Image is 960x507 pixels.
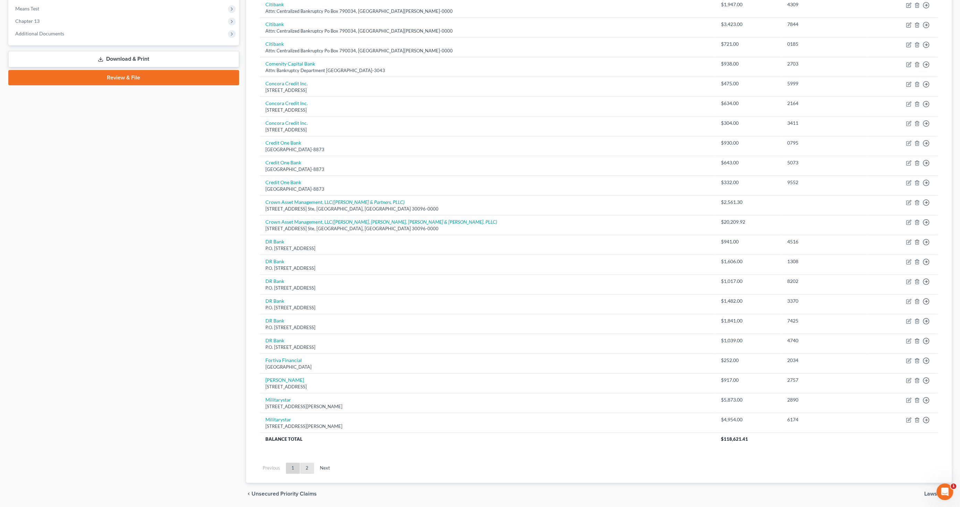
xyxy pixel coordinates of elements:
[721,436,748,442] span: $118,621.41
[265,160,301,165] a: Credit One Bank
[721,100,776,107] div: $634.00
[265,1,284,7] a: Citibank
[265,357,302,363] a: Fortiva Financial
[265,120,308,126] a: Concora Credit Inc.
[787,396,862,403] div: 2890
[787,377,862,384] div: 2757
[265,107,710,113] div: [STREET_ADDRESS]
[8,51,239,67] a: Download & Print
[265,397,291,403] a: Militarystar
[265,28,710,34] div: Attn: Centralized Bankruptcy Po Box 790034, [GEOGRAPHIC_DATA][PERSON_NAME]-0000
[787,100,862,107] div: 2164
[721,416,776,423] div: $4,954.00
[265,127,710,133] div: [STREET_ADDRESS]
[721,357,776,364] div: $252.00
[265,265,710,272] div: P.O. [STREET_ADDRESS]
[252,491,317,497] span: Unsecured Priority Claims
[951,483,956,489] span: 1
[787,179,862,186] div: 9552
[265,324,710,331] div: P.O. [STREET_ADDRESS]
[721,298,776,304] div: $1,482.00
[265,41,284,47] a: Citibank
[721,317,776,324] div: $1,841.00
[924,491,952,497] button: Lawsuits chevron_right
[332,199,405,205] i: ([PERSON_NAME] & Partners, PLLC)
[265,384,710,390] div: [STREET_ADDRESS]
[265,80,308,86] a: Concora Credit Inc.
[265,278,284,284] a: DR Bank
[265,423,710,430] div: [STREET_ADDRESS][PERSON_NAME]
[721,396,776,403] div: $5,873.00
[15,18,40,24] span: Chapter 13
[721,159,776,166] div: $643.00
[246,491,317,497] button: chevron_left Unsecured Priority Claims
[787,238,862,245] div: 4516
[265,318,284,324] a: DR Bank
[787,258,862,265] div: 1308
[787,357,862,364] div: 2034
[787,80,862,87] div: 5999
[260,432,715,445] th: Balance Total
[721,337,776,344] div: $1,039.00
[300,463,314,474] a: 2
[265,337,284,343] a: DR Bank
[265,21,284,27] a: Citibank
[265,87,710,94] div: [STREET_ADDRESS]
[721,41,776,48] div: $721.00
[15,31,64,36] span: Additional Documents
[787,21,862,28] div: 7844
[265,166,710,173] div: [GEOGRAPHIC_DATA]-8873
[721,139,776,146] div: $930.00
[265,344,710,351] div: P.O. [STREET_ADDRESS]
[8,70,239,85] a: Review & File
[787,41,862,48] div: 0185
[787,337,862,344] div: 4740
[265,179,301,185] a: Credit One Bank
[265,61,315,67] a: Comenity Capital Bank
[721,80,776,87] div: $475.00
[265,239,284,244] a: DR Bank
[787,1,862,8] div: 4309
[787,159,862,166] div: 5073
[265,140,301,146] a: Credit One Bank
[787,139,862,146] div: 0795
[924,491,946,497] span: Lawsuits
[265,219,497,225] a: Crown Asset Management, LLC([PERSON_NAME], [PERSON_NAME], [PERSON_NAME] & [PERSON_NAME], PLLC)
[265,8,710,15] div: Attn: Centralized Bankruptcy Po Box 790034, [GEOGRAPHIC_DATA][PERSON_NAME]-0000
[265,285,710,291] div: P.O. [STREET_ADDRESS]
[721,1,776,8] div: $1,947.00
[721,179,776,186] div: $332.00
[787,416,862,423] div: 6174
[265,364,710,370] div: [GEOGRAPHIC_DATA]
[265,199,405,205] a: Crown Asset Management, LLC([PERSON_NAME] & Partners, PLLC)
[787,317,862,324] div: 7425
[265,403,710,410] div: [STREET_ADDRESS][PERSON_NAME]
[721,278,776,285] div: $1,017.00
[314,463,335,474] a: Next
[787,298,862,304] div: 3370
[15,6,39,11] span: Means Test
[286,463,300,474] a: 1
[265,146,710,153] div: [GEOGRAPHIC_DATA]-8873
[721,258,776,265] div: $1,606.00
[265,186,710,192] div: [GEOGRAPHIC_DATA]-8873
[265,67,710,74] div: Attn: Bankruptcy Department [GEOGRAPHIC_DATA]-3043
[721,238,776,245] div: $941.00
[265,100,308,106] a: Concora Credit Inc.
[265,377,304,383] a: [PERSON_NAME]
[265,48,710,54] div: Attn: Centralized Bankruptcy Po Box 790034, [GEOGRAPHIC_DATA][PERSON_NAME]-0000
[265,206,710,212] div: [STREET_ADDRESS] Ste, [GEOGRAPHIC_DATA], [GEOGRAPHIC_DATA] 30096-0000
[265,225,710,232] div: [STREET_ADDRESS] Ste, [GEOGRAPHIC_DATA], [GEOGRAPHIC_DATA] 30096-0000
[721,199,776,206] div: $2,561.30
[265,298,284,304] a: DR Bank
[787,60,862,67] div: 2703
[787,120,862,127] div: 3411
[936,483,953,500] iframe: Intercom live chat
[721,60,776,67] div: $938.00
[246,491,252,497] i: chevron_left
[332,219,497,225] i: ([PERSON_NAME], [PERSON_NAME], [PERSON_NAME] & [PERSON_NAME], PLLC)
[265,258,284,264] a: DR Bank
[265,416,291,422] a: Militarystar
[721,120,776,127] div: $304.00
[265,245,710,252] div: P.O. [STREET_ADDRESS]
